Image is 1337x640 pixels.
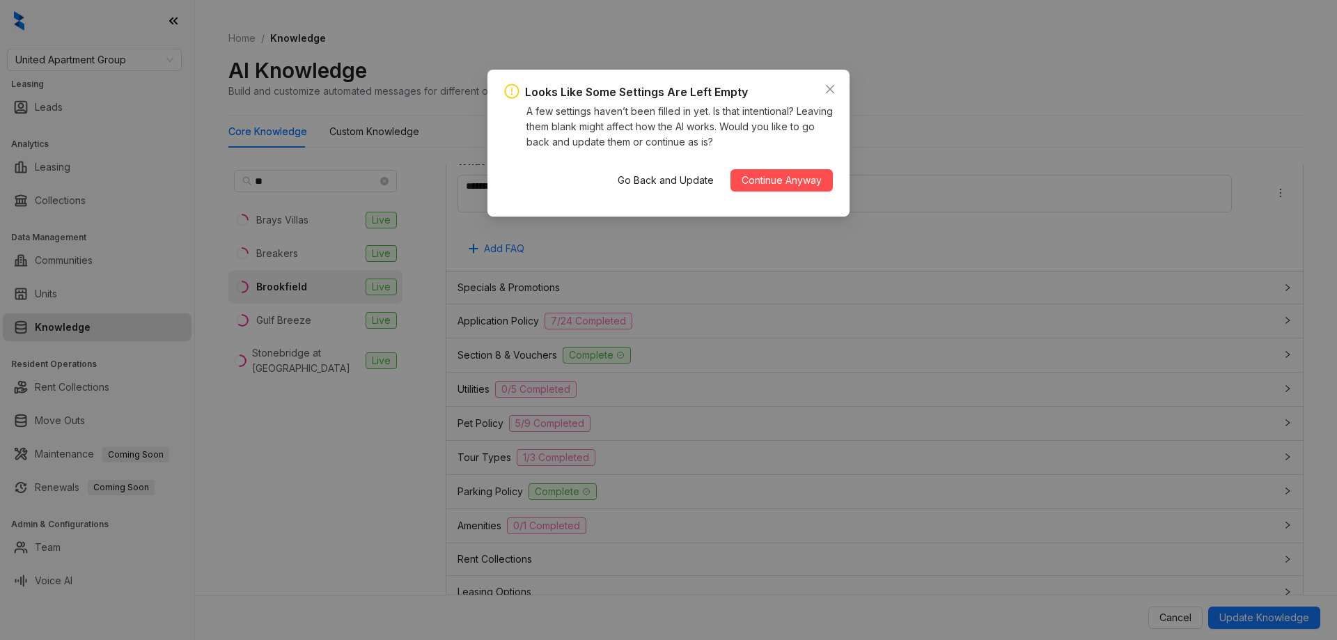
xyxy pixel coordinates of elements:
span: Go Back and Update [618,173,714,188]
button: Close [819,78,841,100]
span: close [824,84,836,95]
div: Looks Like Some Settings Are Left Empty [525,84,748,101]
button: Go Back and Update [607,169,725,192]
span: Continue Anyway [742,173,822,188]
button: Continue Anyway [730,169,833,192]
div: A few settings haven’t been filled in yet. Is that intentional? Leaving them blank might affect h... [526,104,833,150]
